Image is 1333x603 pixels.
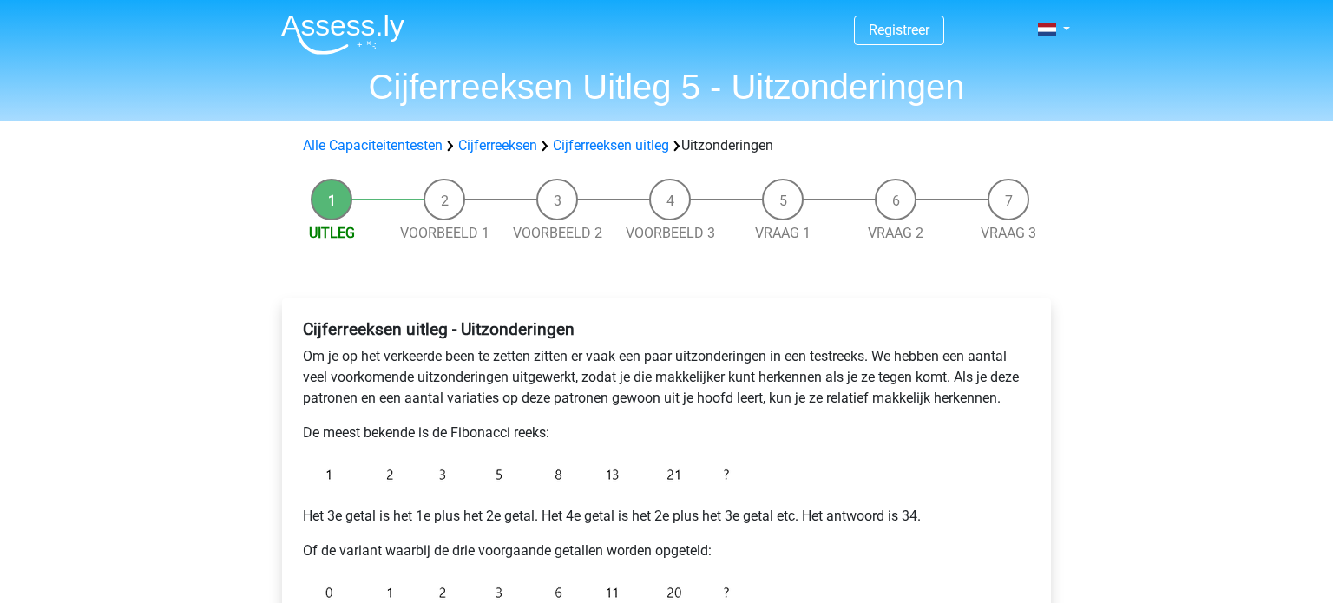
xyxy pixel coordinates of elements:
[296,135,1037,156] div: Uitzonderingen
[303,506,1030,527] p: Het 3e getal is het 1e plus het 2e getal. Het 4e getal is het 2e plus het 3e getal etc. Het antwo...
[303,137,443,154] a: Alle Capaciteitentesten
[303,423,1030,443] p: De meest bekende is de Fibonacci reeks:
[553,137,669,154] a: Cijferreeksen uitleg
[513,225,602,241] a: Voorbeeld 2
[458,137,537,154] a: Cijferreeksen
[281,14,404,55] img: Assessly
[303,319,575,339] b: Cijferreeksen uitleg - Uitzonderingen
[981,225,1036,241] a: Vraag 3
[755,225,811,241] a: Vraag 1
[868,225,923,241] a: Vraag 2
[309,225,355,241] a: Uitleg
[303,541,1030,561] p: Of de variant waarbij de drie voorgaande getallen worden opgeteld:
[869,22,929,38] a: Registreer
[303,457,737,492] img: Exceptions_intro_1.png
[626,225,715,241] a: Voorbeeld 3
[400,225,489,241] a: Voorbeeld 1
[267,66,1066,108] h1: Cijferreeksen Uitleg 5 - Uitzonderingen
[303,346,1030,409] p: Om je op het verkeerde been te zetten zitten er vaak een paar uitzonderingen in een testreeks. We...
